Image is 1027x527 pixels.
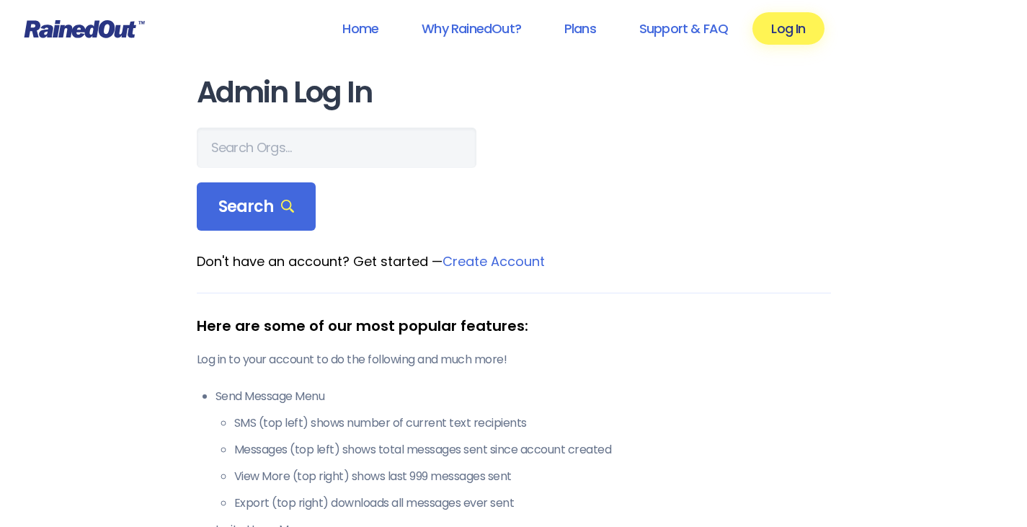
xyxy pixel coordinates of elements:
a: Why RainedOut? [403,12,540,45]
li: Send Message Menu [215,388,831,512]
a: Create Account [443,252,545,270]
span: Search [218,197,295,217]
p: Log in to your account to do the following and much more! [197,351,831,368]
li: SMS (top left) shows number of current text recipients [234,415,831,432]
a: Log In [752,12,824,45]
li: Messages (top left) shows total messages sent since account created [234,441,831,459]
div: Here are some of our most popular features: [197,315,831,337]
li: Export (top right) downloads all messages ever sent [234,495,831,512]
div: Search [197,182,316,231]
input: Search Orgs… [197,128,476,168]
li: View More (top right) shows last 999 messages sent [234,468,831,485]
a: Support & FAQ [621,12,747,45]
a: Plans [546,12,615,45]
h1: Admin Log In [197,76,831,109]
a: Home [324,12,397,45]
